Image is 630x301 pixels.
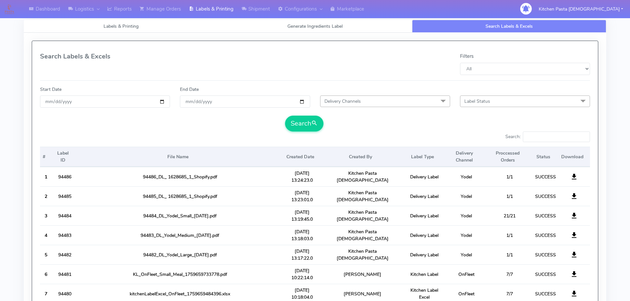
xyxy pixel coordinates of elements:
td: [DATE] 13:18:03.0 [282,225,322,245]
td: 94485_DL_ 1628685_1_Shopify.pdf [78,186,282,206]
td: Kitchen Pasta [DEMOGRAPHIC_DATA] [322,167,403,186]
td: 7/7 [487,264,532,284]
th: 1 [40,167,52,186]
td: Delivery Label [403,225,446,245]
th: Created By [322,147,403,167]
td: SUCCESS [532,245,559,264]
td: 94482 [52,245,78,264]
td: Kitchen Pasta [DEMOGRAPHIC_DATA] [322,245,403,264]
input: Search: [523,132,590,142]
th: Delivery Channel [446,147,487,167]
td: 94482_DL_Yodel_Large_[DATE].pdf [78,245,282,264]
td: SUCCESS [532,264,559,284]
th: File Name [78,147,282,167]
th: 4 [40,225,52,245]
td: Delivery Label [403,245,446,264]
td: Kitchen Pasta [DEMOGRAPHIC_DATA] [322,186,403,206]
td: Delivery Label [403,186,446,206]
td: OnFleet [446,264,487,284]
th: Download [559,147,590,167]
td: Delivery Label [403,206,446,225]
td: 94486 [52,167,78,186]
th: 3 [40,206,52,225]
span: Label Status [464,98,490,104]
td: SUCCESS [532,225,559,245]
th: # [40,147,52,167]
th: 6 [40,264,52,284]
td: Kitchen Pasta [DEMOGRAPHIC_DATA] [322,206,403,225]
th: Label Type [403,147,446,167]
td: KL_OnFleet_Small_Meal_1759659733778.pdf [78,264,282,284]
th: 5 [40,245,52,264]
label: End Date [180,86,199,93]
th: 2 [40,186,52,206]
button: Kitchen Pasta [DEMOGRAPHIC_DATA] [534,2,628,16]
td: SUCCESS [532,186,559,206]
td: [DATE] 13:24:23.0 [282,167,322,186]
td: 94481 [52,264,78,284]
th: Label ID [52,147,78,167]
td: Delivery Label [403,167,446,186]
td: 94485 [52,186,78,206]
td: 1/1 [487,245,532,264]
td: SUCCESS [532,206,559,225]
label: Start Date [40,86,62,93]
td: [DATE] 13:23:01.0 [282,186,322,206]
td: SUCCESS [532,167,559,186]
td: Yodel [446,206,487,225]
td: Yodel [446,167,487,186]
td: 1/1 [487,225,532,245]
td: 94486_DL_ 1628685_1_Shopify.pdf [78,167,282,186]
h4: Search Labels & Excels [40,53,310,60]
td: Yodel [446,245,487,264]
td: 94484 [52,206,78,225]
button: Search [285,116,323,132]
td: 94483_DL_Yodel_Medium_[DATE].pdf [78,225,282,245]
td: [DATE] 13:19:45.0 [282,206,322,225]
td: Kitchen Label [403,264,446,284]
th: Created Date [282,147,322,167]
td: 94483 [52,225,78,245]
td: [DATE] 13:17:22.0 [282,245,322,264]
td: [PERSON_NAME] [322,264,403,284]
span: Delivery Channels [324,98,361,104]
td: 1/1 [487,186,532,206]
td: Yodel [446,186,487,206]
td: Yodel [446,225,487,245]
td: 1/1 [487,167,532,186]
span: Labels & Printing [104,23,139,29]
td: Kitchen Pasta [DEMOGRAPHIC_DATA] [322,225,403,245]
label: Search: [505,132,590,142]
th: Proccessed Orders [487,147,532,167]
td: [DATE] 10:22:14.0 [282,264,322,284]
th: Status [532,147,559,167]
label: Filters [460,53,474,60]
ul: Tabs [24,20,606,33]
span: Search Labels & Excels [485,23,533,29]
td: 94484_DL_Yodel_Small_[DATE].pdf [78,206,282,225]
span: Generate Ingredients Label [287,23,343,29]
td: 21/21 [487,206,532,225]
